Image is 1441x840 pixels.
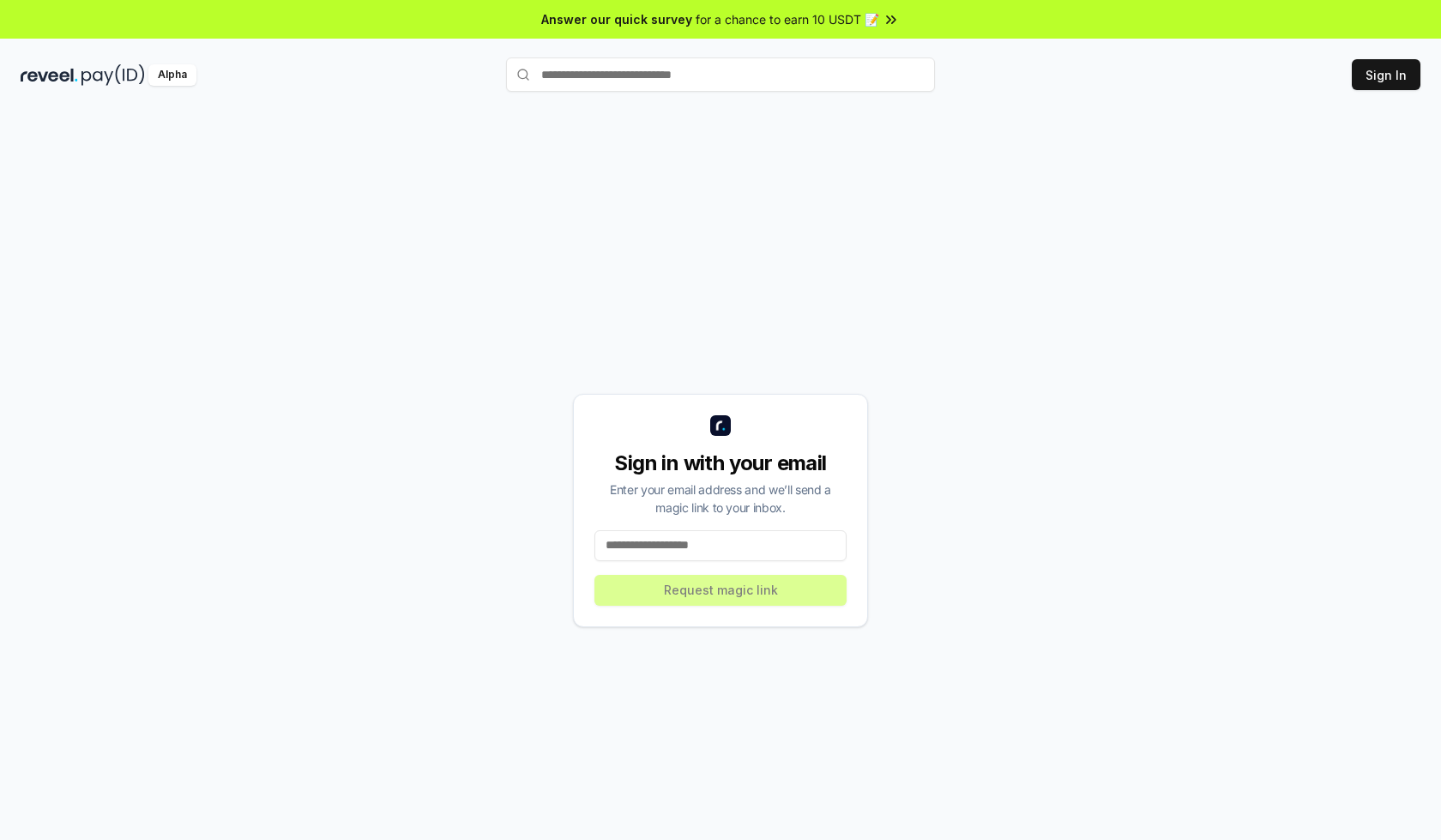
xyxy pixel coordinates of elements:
[696,10,879,28] span: for a chance to earn 10 USDT 📝
[1352,59,1420,90] button: Sign In
[81,64,145,86] img: pay_id
[541,10,692,28] span: Answer our quick survey
[594,480,847,517] div: Enter your email address and we’ll send a magic link to your inbox.
[594,450,847,477] div: Sign in with your email
[710,415,731,436] img: logo_small
[21,64,78,86] img: reveel_dark
[148,64,196,86] div: Alpha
